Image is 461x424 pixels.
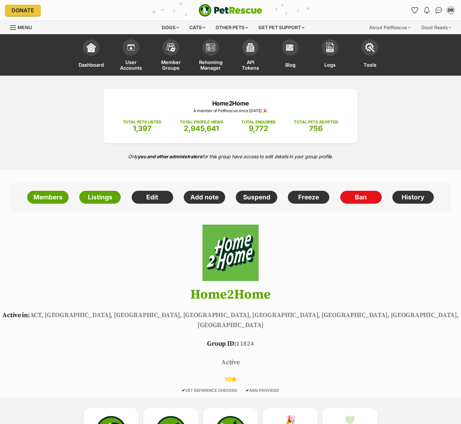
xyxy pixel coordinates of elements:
span: User Accounts [119,59,143,71]
img: members-icon-d6bcda0bfb97e5ba05b48644448dc2971f67d37433e5abca221da40c41542bd5.svg [126,43,136,52]
span: ABN PROVIDED [246,388,279,393]
span: 1,397 [133,124,152,133]
span: Dashboard [79,59,104,71]
div: DR [447,7,454,14]
a: API Tokens [230,36,270,76]
a: Rehoming Manager [191,36,230,76]
span: Active in: [2,311,30,319]
a: Blog [270,36,310,76]
a: History [392,191,434,204]
a: Conversations [433,5,444,16]
a: Freeze [288,191,329,204]
button: Notifications [422,5,432,16]
img: team-members-icon-5396bd8760b3fe7c0b43da4ab00e1e3bb1a5d9ba89233759b79545d2d3fc5d0d.svg [166,43,175,52]
a: Favourites [410,5,420,16]
a: Members [27,191,69,204]
icon: ✔ [246,388,249,393]
img: blogs-icon-e71fceff818bbaa76155c998696f2ea9b8fc06abc828b24f45ee82a475c2fd99.svg [286,43,295,52]
button: My account [445,5,456,16]
a: PetRescue [199,4,262,17]
img: notifications-46538b983faf8c2785f20acdc204bb7945ddae34d4c08c2a6579f10ce5e182be.svg [424,7,429,14]
div: Get pet support [254,21,309,34]
div: Good Reads [417,21,456,34]
img: Home2Home [193,225,268,281]
span: Rehoming Manager [199,59,223,71]
div: About PetRescue [364,21,415,34]
a: Listings [79,191,121,204]
span: 2,945,641 [184,124,219,133]
img: logo-e224e6f780fb5917bec1dbf3a21bbac754714ae5b6737aabdf751b685950b380.svg [199,4,262,17]
a: Tools [350,36,390,76]
strong: you and other administrators [138,154,202,159]
icon: ✔ [182,388,185,393]
span: Blog [285,59,296,71]
a: Edit [132,191,173,204]
a: Suspend [236,191,277,204]
a: Menu [10,21,36,33]
span: 756 [309,124,323,133]
div: Cats [185,21,210,34]
p: A member of PetRescue since [DATE] 🎉 [114,108,347,114]
span: Tools [363,59,376,71]
div: Other pets [211,21,253,34]
img: dashboard-icon-eb2f2d2d3e046f16d808141f083e7271f6b2e854fb5c12c21221c1fb7104beca.svg [87,43,96,52]
p: TOTAL ENQUIRIES [241,119,276,125]
span: Menu [18,25,32,30]
img: api-icon-849e3a9e6f871e3acf1f60245d25b4cd0aad652aa5f5372336901a6a67317bd8.svg [246,43,255,52]
a: User Accounts [111,36,151,76]
a: Donate [5,5,41,16]
p: TOTAL PETS LISTED [123,119,162,125]
p: TOTAL PROFILE VIEWS [180,119,223,125]
p: Home2Home [114,99,347,108]
img: tools-icon-677f8b7d46040df57c17cb185196fc8e01b2b03676c49af7ba82c462532e62ee.svg [365,43,374,52]
span: Member Groups [159,59,182,71]
img: chat-41dd97257d64d25036548639549fe6c8038ab92f7586957e7f3b1b290dea8141.svg [435,7,442,14]
span: 9,772 [249,124,268,133]
ul: Account quick links [410,5,456,16]
a: Member Groups [151,36,191,76]
div: Dogs [157,21,184,34]
img: group-profile-icon-3fa3cf56718a62981997c0bc7e787c4b2cf8bcc04b72c1350f741eb67cf2f40e.svg [206,43,215,51]
p: TOTAL PETS ADOPTED [294,119,338,125]
img: logs-icon-5bf4c29380941ae54b88474b1138927238aebebbc450bc62c8517511492d5a22.svg [325,43,335,52]
span: Group ID: [207,340,236,348]
span: Logs [324,59,336,71]
span: API Tokens [239,59,262,71]
a: Ban [340,191,382,204]
a: Logs [310,36,350,76]
a: Add note [184,191,225,204]
span: VET REFERENCE CHECKED [182,388,237,393]
a: Dashboard [71,36,111,76]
